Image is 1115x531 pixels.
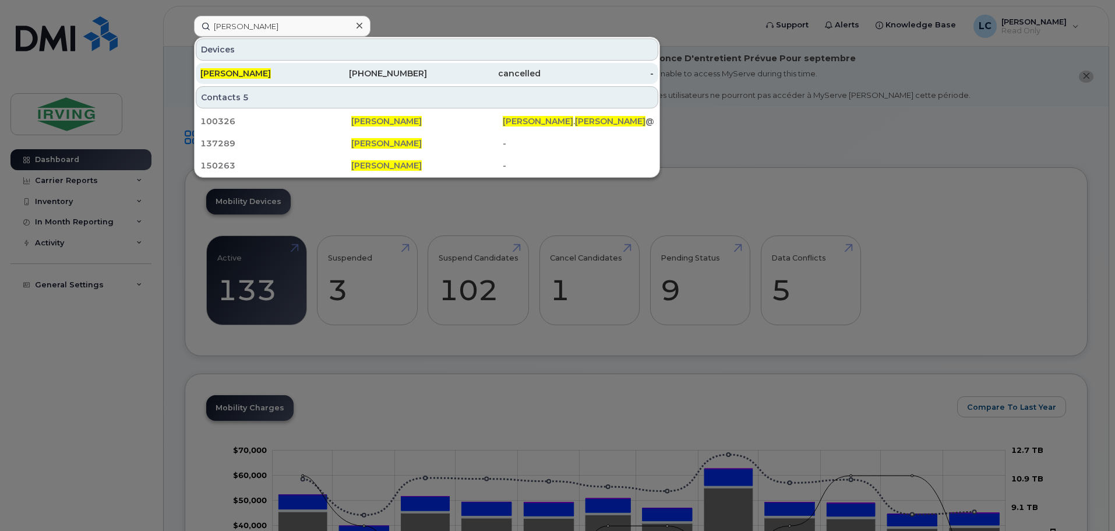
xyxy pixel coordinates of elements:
span: [PERSON_NAME] [351,160,422,171]
div: 100326 [200,115,351,127]
div: 150263 [200,160,351,171]
span: [PERSON_NAME] [351,116,422,126]
a: 137289[PERSON_NAME]- [196,133,658,154]
div: [PHONE_NUMBER] [314,68,428,79]
a: [PERSON_NAME][PHONE_NUMBER]cancelled- [196,63,658,84]
div: - [503,138,654,149]
div: Contacts [196,86,658,108]
div: 137289 [200,138,351,149]
span: [PERSON_NAME] [351,138,422,149]
span: 5 [243,92,249,103]
div: . @[DOMAIN_NAME] [503,115,654,127]
span: [PERSON_NAME] [575,116,645,126]
a: 150263[PERSON_NAME]- [196,155,658,176]
div: Devices [196,38,658,61]
div: - [503,160,654,171]
div: cancelled [427,68,541,79]
div: - [541,68,654,79]
a: 100326[PERSON_NAME][PERSON_NAME].[PERSON_NAME]@[DOMAIN_NAME] [196,111,658,132]
span: [PERSON_NAME] [503,116,573,126]
span: [PERSON_NAME] [200,68,271,79]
